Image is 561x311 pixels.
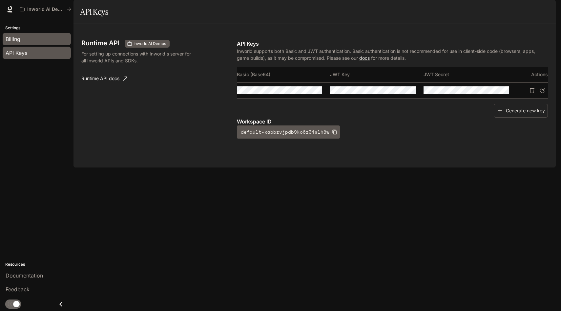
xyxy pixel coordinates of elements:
[237,40,548,48] p: API Keys
[237,67,330,82] th: Basic (Base64)
[424,67,517,82] th: JWT Secret
[330,67,423,82] th: JWT Key
[81,50,194,64] p: For setting up connections with Inworld's server for all Inworld APIs and SDKs.
[237,118,548,125] p: Workspace ID
[237,48,548,61] p: Inworld supports both Basic and JWT authentication. Basic authentication is not recommended for u...
[359,55,370,61] a: docs
[527,85,537,96] button: Delete API key
[81,40,119,46] h3: Runtime API
[17,3,74,16] button: All workspaces
[80,5,108,18] h1: API Keys
[517,67,548,82] th: Actions
[494,104,548,118] button: Generate new key
[125,40,170,48] div: These keys will apply to your current workspace only
[27,7,64,12] p: Inworld AI Demos
[131,41,169,47] span: Inworld AI Demos
[237,125,340,139] button: default-xabbzvjpdb9ko6z34slh8w
[537,85,548,96] button: Suspend API key
[79,72,130,85] a: Runtime API docs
